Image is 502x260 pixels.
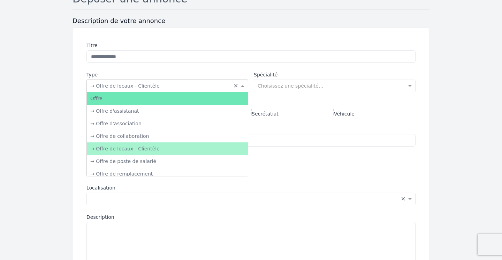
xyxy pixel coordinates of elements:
div: → Offre de remplacement [87,168,248,180]
label: Titre [86,42,416,49]
label: Description [86,214,416,221]
input: Véhicule [333,109,334,116]
input: Secrétatiat [251,109,252,116]
div: → Offre de locaux - Clientèle [87,142,248,155]
div: → Offre de poste de salarié [87,155,248,168]
ng-dropdown-panel: Options list [86,92,248,176]
label: Spécialité [254,71,416,78]
div: Offre [87,92,248,105]
div: → Offre d'assistanat [87,105,248,117]
label: Véhicule [333,109,355,117]
span: Clear all [233,82,239,89]
span: Clear all [401,195,406,202]
label: Localisation [86,184,416,191]
label: Secrétatiat [251,109,279,117]
h3: Description de votre annonce [73,17,429,25]
label: Type [86,71,248,78]
div: Prestations [86,101,416,107]
label: Retrocession [86,126,416,133]
div: → Offre de collaboration [87,130,248,142]
div: → Offre d'association [87,117,248,130]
